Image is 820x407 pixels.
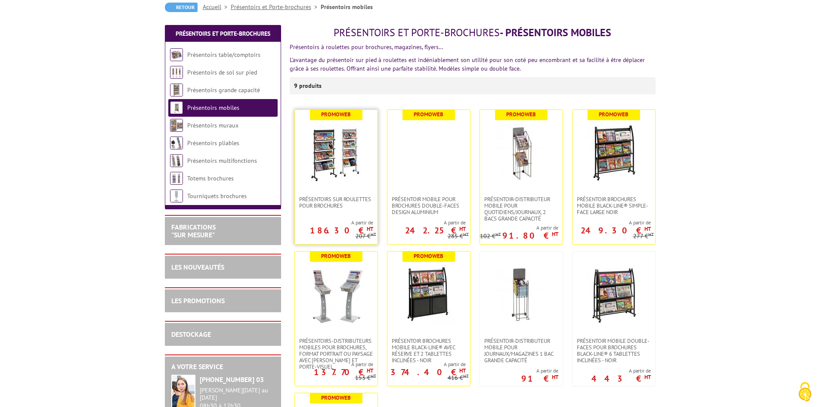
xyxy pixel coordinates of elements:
[644,225,651,233] sup: HT
[387,196,470,215] a: Présentoir mobile pour brochures double-faces Design aluminium
[480,224,558,231] span: A partir de
[521,367,558,374] span: A partir de
[355,375,376,381] p: 153 €
[321,252,351,260] b: Promoweb
[187,86,260,94] a: Présentoirs grande capacité
[648,231,654,237] sup: HT
[414,111,443,118] b: Promoweb
[171,296,225,305] a: LES PROMOTIONS
[794,381,816,403] img: Cookies (fenêtre modale)
[187,68,257,76] a: Présentoirs de sol sur pied
[491,123,551,183] img: Présentoir-distributeur mobile pour quotidiens/journaux, 2 bacs grande capacité
[299,338,373,370] span: Présentoirs-distributeurs mobiles pour brochures, format portrait ou paysage avec [PERSON_NAME] e...
[314,370,373,375] p: 137.70 €
[165,3,198,12] a: Retour
[187,157,257,165] a: Présentoirs multifonctions
[170,48,183,61] img: Présentoirs table/comptoirs
[392,338,466,364] span: Présentoir brochures mobile Black-Line® avec réserve et 2 tablettes inclinées - NOIR
[187,192,247,200] a: Tourniquets brochures
[231,3,321,11] a: Présentoirs et Porte-brochures
[584,123,644,183] img: Présentoir Brochures mobile Black-Line® simple-face large noir
[290,43,656,51] p: Présentoirs à roulettes pour brochures, magazines, flyers…
[170,66,183,79] img: Présentoirs de sol sur pied
[170,119,183,132] img: Présentoirs muraux
[200,375,264,384] strong: [PHONE_NUMBER] 03
[463,231,469,237] sup: HT
[171,223,216,239] a: FABRICATIONS"Sur Mesure"
[506,111,536,118] b: Promoweb
[334,26,500,39] span: Présentoirs et Porte-brochures
[599,111,628,118] b: Promoweb
[459,225,466,233] sup: HT
[290,27,656,38] h1: - Présentoirs mobiles
[187,174,234,182] a: Totems brochures
[405,228,466,233] p: 242.25 €
[299,196,373,209] span: Présentoirs sur roulettes pour brochures
[552,373,558,381] sup: HT
[387,219,466,226] span: A partir de
[790,378,820,407] button: Cookies (fenêtre modale)
[187,104,239,112] a: Présentoirs mobiles
[321,111,351,118] b: Promoweb
[502,233,558,238] p: 91.80 €
[187,139,239,147] a: Présentoirs pliables
[581,228,651,233] p: 249.30 €
[321,394,351,401] b: Promoweb
[414,252,443,260] b: Promoweb
[480,233,501,239] p: 102 €
[495,231,501,237] sup: HT
[633,233,654,239] p: 277 €
[371,231,376,237] sup: HT
[572,338,655,364] a: Présentoir mobile double-faces pour brochures Black-Line® 6 tablettes inclinées - NOIR
[171,263,224,271] a: LES NOUVEAUTÉS
[295,196,378,209] a: Présentoirs sur roulettes pour brochures
[176,30,270,37] a: Présentoirs et Porte-brochures
[572,219,651,226] span: A partir de
[484,196,558,222] span: Présentoir-distributeur mobile pour quotidiens/journaux, 2 bacs grande capacité
[170,84,183,96] img: Présentoirs grande capacité
[170,137,183,149] img: Présentoirs pliables
[448,375,469,381] p: 416 €
[295,219,373,226] span: A partir de
[371,373,376,379] sup: HT
[459,367,466,374] sup: HT
[387,361,466,368] span: A partir de
[306,264,366,325] img: Présentoirs-distributeurs mobiles pour brochures, format portrait ou paysage avec capot et porte-...
[577,338,651,364] span: Présentoir mobile double-faces pour brochures Black-Line® 6 tablettes inclinées - NOIR
[591,367,651,374] span: A partir de
[203,3,231,11] a: Accueil
[591,376,651,381] p: 443 €
[200,387,275,401] div: [PERSON_NAME][DATE] au [DATE]
[170,172,183,185] img: Totems brochures
[295,338,378,370] a: Présentoirs-distributeurs mobiles pour brochures, format portrait ou paysage avec [PERSON_NAME] e...
[170,154,183,167] img: Présentoirs multifonctions
[463,373,469,379] sup: HT
[187,121,238,129] a: Présentoirs muraux
[367,225,373,233] sup: HT
[295,361,373,368] span: A partir de
[294,77,326,94] p: 9 produits
[387,338,470,364] a: Présentoir brochures mobile Black-Line® avec réserve et 2 tablettes inclinées - NOIR
[170,101,183,114] img: Présentoirs mobiles
[403,264,455,325] img: Présentoir brochures mobile Black-Line® avec réserve et 2 tablettes inclinées - NOIR
[367,367,373,374] sup: HT
[552,230,558,238] sup: HT
[356,233,376,239] p: 207 €
[310,228,373,233] p: 186.30 €
[484,338,558,364] span: Présentoir-Distributeur mobile pour journaux/magazines 1 bac grande capacité
[448,233,469,239] p: 285 €
[390,370,466,375] p: 374.40 €
[306,123,366,183] img: Présentoirs sur roulettes pour brochures
[644,373,651,381] sup: HT
[321,3,373,11] li: Présentoirs mobiles
[170,190,183,202] img: Tourniquets brochures
[480,196,563,222] a: Présentoir-distributeur mobile pour quotidiens/journaux, 2 bacs grande capacité
[171,363,275,371] h2: A votre service
[584,264,644,325] img: Présentoir mobile double-faces pour brochures Black-Line® 6 tablettes inclinées - NOIR
[521,376,558,381] p: 91 €
[480,338,563,364] a: Présentoir-Distributeur mobile pour journaux/magazines 1 bac grande capacité
[491,264,551,325] img: Présentoir-Distributeur mobile pour journaux/magazines 1 bac grande capacité
[572,196,655,215] a: Présentoir Brochures mobile Black-Line® simple-face large noir
[290,56,656,73] p: L’avantage du présentoir sur pied à roulettes est indéniablement son utilité pour son coté peu en...
[187,51,260,59] a: Présentoirs table/comptoirs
